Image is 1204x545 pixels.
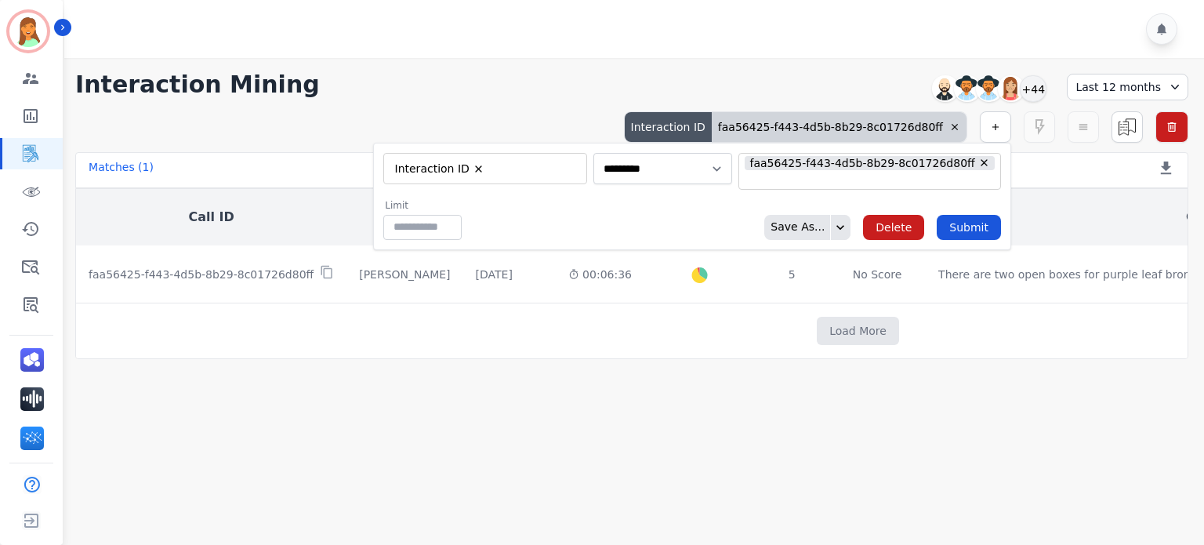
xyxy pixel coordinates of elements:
div: Save As... [764,215,825,240]
img: Bordered avatar [9,13,47,50]
ul: selected options [742,154,997,189]
button: Submit [937,215,1001,240]
li: Interaction ID [390,162,490,176]
div: 00:06:36 [568,267,632,282]
p: faa56425-f443-4d5b-8b29-8c01726d80ff [89,267,314,282]
ul: selected options [387,159,577,178]
div: Interaction ID [625,112,712,142]
div: [PERSON_NAME] [359,267,450,282]
div: Last 12 months [1067,74,1188,100]
h1: Interaction Mining [75,71,320,99]
div: Matches ( 1 ) [89,159,154,181]
button: Delete [863,215,924,240]
label: Limit [385,199,462,212]
div: faa56425-f443-4d5b-8b29-8c01726d80ff [712,112,966,142]
button: Remove Interaction ID [473,163,484,175]
div: [DATE] [476,267,513,282]
button: Remove faa56425-f443-4d5b-8b29-8c01726d80ff [978,157,990,169]
div: No Score [853,267,902,282]
button: Call ID [188,208,234,227]
div: 5 [767,267,816,282]
button: Load More [817,317,899,345]
div: +44 [1020,75,1046,102]
li: faa56425-f443-4d5b-8b29-8c01726d80ff [745,156,995,171]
